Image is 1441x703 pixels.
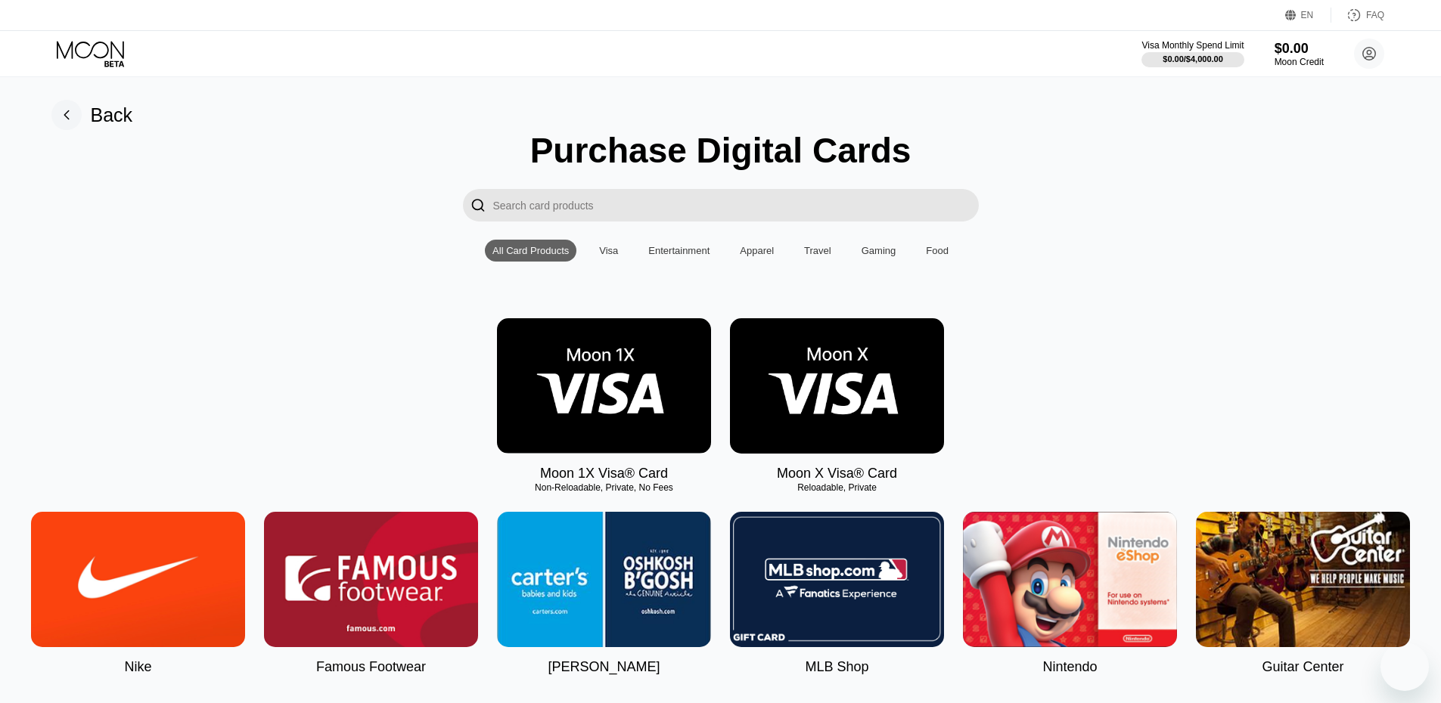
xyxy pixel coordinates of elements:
[316,659,426,675] div: Famous Footwear
[804,245,831,256] div: Travel
[854,240,904,262] div: Gaming
[51,100,133,130] div: Back
[797,240,839,262] div: Travel
[493,189,979,221] input: Search card products
[599,245,618,256] div: Visa
[497,482,711,493] div: Non-Reloadable, Private, No Fees
[1331,8,1384,23] div: FAQ
[1141,40,1244,51] div: Visa Monthly Spend Limit
[1275,41,1324,67] div: $0.00Moon Credit
[485,240,576,262] div: All Card Products
[862,245,896,256] div: Gaming
[1301,10,1314,20] div: EN
[918,240,956,262] div: Food
[492,245,569,256] div: All Card Products
[592,240,626,262] div: Visa
[1262,659,1343,675] div: Guitar Center
[1366,10,1384,20] div: FAQ
[540,466,668,482] div: Moon 1X Visa® Card
[730,482,944,493] div: Reloadable, Private
[648,245,710,256] div: Entertainment
[740,245,774,256] div: Apparel
[732,240,781,262] div: Apparel
[641,240,717,262] div: Entertainment
[1141,40,1244,67] div: Visa Monthly Spend Limit$0.00/$4,000.00
[470,197,486,214] div: 
[805,659,868,675] div: MLB Shop
[124,659,151,675] div: Nike
[1275,57,1324,67] div: Moon Credit
[1275,41,1324,57] div: $0.00
[777,466,897,482] div: Moon X Visa® Card
[548,659,660,675] div: [PERSON_NAME]
[1042,659,1097,675] div: Nintendo
[91,104,133,126] div: Back
[530,130,911,171] div: Purchase Digital Cards
[1380,643,1429,691] iframe: Bouton de lancement de la fenêtre de messagerie
[926,245,949,256] div: Food
[1285,8,1331,23] div: EN
[463,189,493,221] div: 
[1163,54,1223,63] div: $0.00 / $4,000.00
